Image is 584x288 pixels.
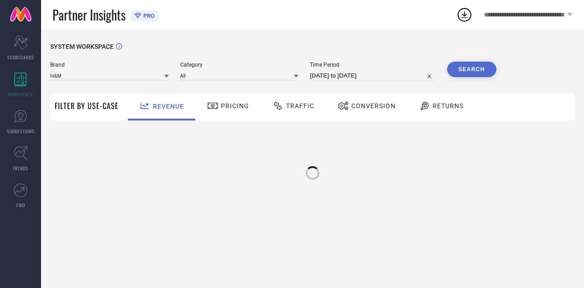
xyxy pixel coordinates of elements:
[286,102,314,110] span: Traffic
[8,91,33,98] span: WORKSPACE
[7,128,35,135] span: SUGGESTIONS
[180,62,299,68] span: Category
[50,62,169,68] span: Brand
[221,102,249,110] span: Pricing
[351,102,396,110] span: Conversion
[50,43,114,50] span: SYSTEM WORKSPACE
[310,62,436,68] span: Time Period
[433,102,464,110] span: Returns
[52,5,125,24] span: Partner Insights
[13,165,28,172] span: TRENDS
[310,70,436,81] input: Select time period
[153,103,184,110] span: Revenue
[7,54,34,61] span: SCORECARDS
[16,202,25,209] span: FWD
[456,6,473,23] div: Open download list
[141,12,155,19] span: PRO
[55,100,119,111] span: Filter By Use-Case
[447,62,496,77] button: Search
